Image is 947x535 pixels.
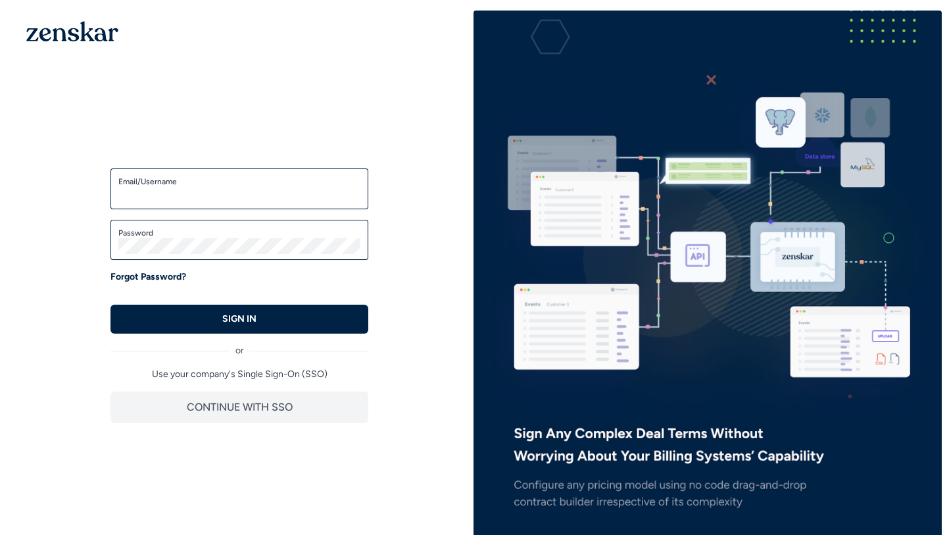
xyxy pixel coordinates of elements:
[110,368,368,381] p: Use your company's Single Sign-On (SSO)
[118,228,360,238] label: Password
[110,270,186,284] a: Forgot Password?
[110,334,368,357] div: or
[222,313,256,326] p: SIGN IN
[110,392,368,423] button: CONTINUE WITH SSO
[26,21,118,41] img: 1OGAJ2xQqyY4LXKgY66KYq0eOWRCkrZdAb3gUhuVAqdWPZE9SRJmCz+oDMSn4zDLXe31Ii730ItAGKgCKgCCgCikA4Av8PJUP...
[110,305,368,334] button: SIGN IN
[118,176,360,187] label: Email/Username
